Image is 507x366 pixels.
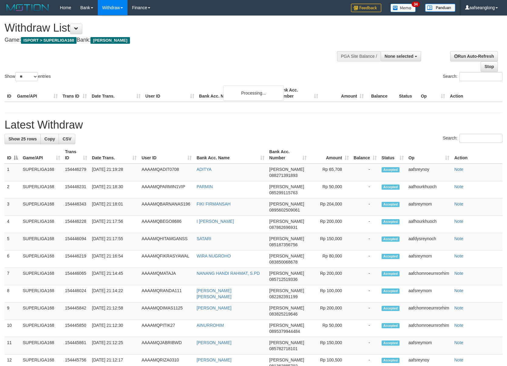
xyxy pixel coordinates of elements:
td: [DATE] 21:12:58 [90,302,139,320]
td: 154446094 [63,233,90,250]
img: Feedback.jpg [351,4,381,12]
span: Accepted [382,185,400,190]
td: aafhourkhuoch [406,181,452,199]
button: None selected [381,51,421,61]
span: Copy 088271391893 to clipboard [269,173,298,178]
td: 154446228 [63,216,90,233]
td: - [351,337,379,354]
th: ID [5,85,15,102]
a: Note [454,340,463,345]
td: Rp 150,000 [309,337,351,354]
td: [DATE] 21:18:01 [90,199,139,216]
th: Trans ID [60,85,89,102]
td: - [351,181,379,199]
td: 7 [5,268,20,285]
td: AAAAMQFIKRASYAWAL [139,250,194,268]
td: 154446231 [63,181,90,199]
a: PARMIN [196,184,213,189]
h1: Latest Withdraw [5,119,502,131]
td: AAAAMQADIT0708 [139,164,194,181]
th: Balance: activate to sort column ascending [351,146,379,164]
th: Game/API: activate to sort column ascending [20,146,63,164]
td: - [351,233,379,250]
td: SUPERLIGA168 [20,233,63,250]
th: Bank Acc. Name: activate to sort column ascending [194,146,267,164]
input: Search: [459,134,502,143]
span: [PERSON_NAME] [269,236,304,241]
td: - [351,216,379,233]
td: - [351,268,379,285]
span: [PERSON_NAME] [269,202,304,206]
td: - [351,250,379,268]
td: SUPERLIGA168 [20,250,63,268]
td: 2 [5,181,20,199]
td: 10 [5,320,20,337]
h1: Withdraw List [5,22,332,34]
td: 8 [5,285,20,302]
span: Copy 085782718101 to clipboard [269,346,298,351]
span: [PERSON_NAME] [269,219,304,224]
td: SUPERLIGA168 [20,337,63,354]
td: Rp 50,000 [309,181,351,199]
td: aafsreymom [406,199,452,216]
a: Note [454,167,463,172]
td: SUPERLIGA168 [20,268,63,285]
td: [DATE] 21:14:45 [90,268,139,285]
span: Copy 085299115763 to clipboard [269,190,298,195]
div: PGA Site Balance / [337,51,381,61]
td: Rp 200,000 [309,302,351,320]
span: Copy [44,136,55,141]
td: Rp 50,000 [309,320,351,337]
span: 34 [412,2,420,7]
a: Note [454,219,463,224]
td: [DATE] 21:12:25 [90,337,139,354]
img: panduan.png [425,4,455,12]
th: Op [418,85,447,102]
span: Copy 0895379944484 to clipboard [269,329,300,334]
td: aafsreymom [406,337,452,354]
label: Search: [443,72,502,81]
td: aafsreymom [406,250,452,268]
td: 4 [5,216,20,233]
td: Rp 200,000 [309,216,351,233]
td: aafdysreynoch [406,233,452,250]
span: Copy 083850068678 to clipboard [269,260,298,264]
a: [PERSON_NAME] [PERSON_NAME] [196,288,231,299]
td: - [351,164,379,181]
span: None selected [385,54,413,59]
a: WIRA NUGROHO [196,254,231,258]
th: Status [396,85,418,102]
span: Accepted [382,237,400,242]
th: Date Trans. [89,85,143,102]
td: AAAAMQMATAJA [139,268,194,285]
td: aafchomroeurnrorhim [406,268,452,285]
span: Accepted [382,288,400,294]
th: Balance [366,85,396,102]
td: 9 [5,302,20,320]
td: AAAAMQRANDA111 [139,285,194,302]
a: FIKI FIRMANSAH [196,202,230,206]
span: Copy 0895602509061 to clipboard [269,208,300,212]
td: 154446343 [63,199,90,216]
span: Accepted [382,254,400,259]
td: Rp 204,000 [309,199,351,216]
td: AAAAMQHITAMGANSS [139,233,194,250]
td: [DATE] 21:12:30 [90,320,139,337]
td: SUPERLIGA168 [20,285,63,302]
td: - [351,320,379,337]
td: aafchomroeurnrorhim [406,320,452,337]
span: [PERSON_NAME] [269,184,304,189]
span: Accepted [382,306,400,311]
td: Rp 80,000 [309,250,351,268]
a: Copy [40,134,59,144]
span: [PERSON_NAME] [269,254,304,258]
td: SUPERLIGA168 [20,181,63,199]
span: Copy 087862696931 to clipboard [269,225,298,230]
td: 154446024 [63,285,90,302]
h4: Game: Bank: [5,37,332,43]
td: 154446219 [63,250,90,268]
select: Showentries [15,72,38,81]
a: Note [454,271,463,276]
span: ISPORT > SUPERLIGA168 [21,37,77,44]
td: [DATE] 21:17:56 [90,216,139,233]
